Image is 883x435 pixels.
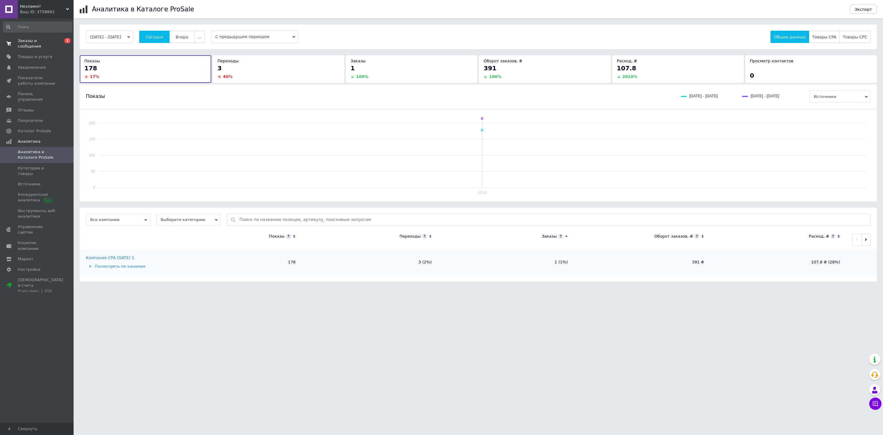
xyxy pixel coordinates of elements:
[350,59,365,63] span: Заказы
[356,74,368,79] span: 100 %
[843,35,867,39] span: Товары CPC
[18,208,57,219] span: Инструменты веб-аналитики
[84,59,100,63] span: Показы
[622,74,637,79] span: 2010 %
[20,4,66,9] span: Незламні!
[18,240,57,251] span: Кошелек компании
[18,91,57,102] span: Панель управления
[86,214,150,226] span: Все кампании
[18,75,57,86] span: Показатели работы компании
[211,31,298,43] span: С предыдущим периодом
[269,234,285,239] div: Показы
[86,264,164,269] div: Посмотреть по каналам
[809,234,829,239] div: Расход, ₴
[89,137,95,141] text: 150
[18,277,63,294] span: [DEMOGRAPHIC_DATA] и счета
[91,169,95,173] text: 50
[18,128,51,134] span: Каталог ProSale
[770,31,809,43] button: Общие данные
[3,21,72,33] input: Поиск
[18,65,46,70] span: Уведомления
[617,64,636,72] span: 107.8
[617,59,637,63] span: Расход, ₴
[574,249,710,275] td: 391 ₴
[809,31,840,43] button: Товары CPA
[18,224,57,235] span: Управление сайтом
[18,149,57,160] span: Аналитика в Каталоге ProSale
[18,192,57,203] span: Конкурентная аналитика
[239,214,867,226] input: Поиск по названию позиции, артикулу, поисковым запросам
[542,234,557,239] div: Заказы
[869,398,881,410] button: Чат с покупателем
[64,38,71,43] span: 1
[166,249,302,275] td: 178
[86,255,134,261] div: Кампания CPA [DATE] 1
[809,91,871,103] span: Источники
[399,234,421,239] div: Переходы
[850,5,877,14] button: Экспорт
[89,121,95,125] text: 200
[223,74,232,79] span: 40 %
[90,74,99,79] span: 17 %
[750,59,793,63] span: Просмотр контактов
[92,6,194,13] h1: Аналитика в Каталоге ProSale
[750,72,754,79] span: 0
[18,38,57,49] span: Заказы и сообщения
[478,191,487,195] text: 12.10
[18,267,40,272] span: Настройки
[812,35,836,39] span: Товары CPA
[146,35,163,39] span: Сегодня
[93,185,95,190] text: 0
[86,93,105,100] span: Показы
[18,118,43,123] span: Покупатели
[18,181,40,187] span: Источники
[839,31,871,43] button: Товары CPC
[169,31,195,43] button: Вчера
[484,64,496,72] span: 391
[350,64,355,72] span: 1
[194,31,205,43] button: ...
[18,256,33,262] span: Маркет
[217,64,222,72] span: 3
[156,214,221,226] span: Выберите категорию
[139,31,170,43] button: Сегодня
[89,153,95,157] text: 100
[855,7,872,12] span: Экспорт
[774,35,805,39] span: Общие данные
[86,31,133,43] button: [DATE] - [DATE]
[18,139,40,144] span: Аналитика
[18,54,52,60] span: Товары и услуги
[176,35,188,39] span: Вчера
[438,249,574,275] td: 1 (1%)
[489,74,501,79] span: 100 %
[484,59,522,63] span: Оборот заказов, ₴
[20,9,74,15] div: Ваш ID: 3758892
[217,59,239,63] span: Переходы
[18,288,63,294] div: Prom микс 1 000
[302,249,438,275] td: 3 (2%)
[84,64,97,72] span: 178
[18,107,34,113] span: Отзывы
[18,165,57,177] span: Категории и товары
[198,35,201,39] span: ...
[710,249,846,275] td: 107.8 ₴ (28%)
[654,234,693,239] div: Оборот заказов, ₴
